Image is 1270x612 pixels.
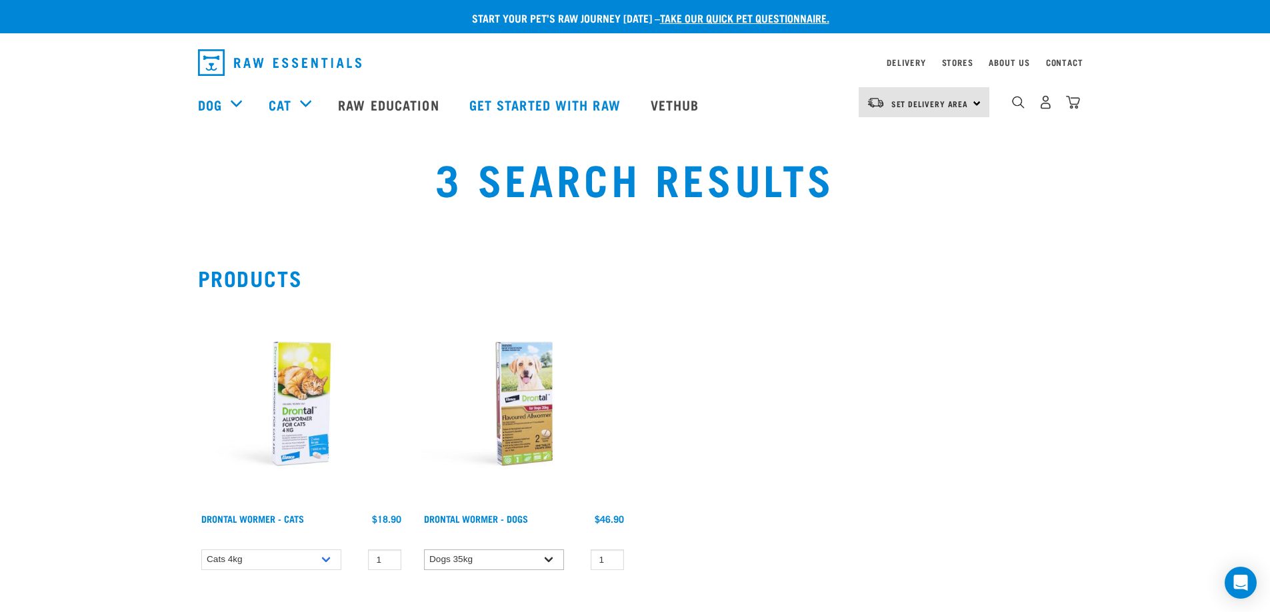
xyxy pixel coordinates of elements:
[887,60,925,65] a: Delivery
[372,513,401,524] div: $18.90
[235,154,1034,202] h1: 3 Search Results
[187,44,1083,81] nav: dropdown navigation
[637,78,716,131] a: Vethub
[595,513,624,524] div: $46.90
[198,95,222,115] a: Dog
[456,78,637,131] a: Get started with Raw
[269,95,291,115] a: Cat
[942,60,973,65] a: Stores
[368,549,401,570] input: 1
[891,101,969,106] span: Set Delivery Area
[198,49,361,76] img: Raw Essentials Logo
[198,266,1073,290] h2: Products
[591,549,624,570] input: 1
[1225,567,1257,599] div: Open Intercom Messenger
[660,15,829,21] a: take our quick pet questionnaire.
[421,300,627,507] img: RE Product Shoot 2023 Nov8661
[1012,96,1025,109] img: home-icon-1@2x.png
[198,300,405,507] img: RE Product Shoot 2023 Nov8662
[201,516,304,521] a: Drontal Wormer - Cats
[424,516,528,521] a: Drontal Wormer - Dogs
[1066,95,1080,109] img: home-icon@2x.png
[867,97,885,109] img: van-moving.png
[325,78,455,131] a: Raw Education
[1046,60,1083,65] a: Contact
[1039,95,1053,109] img: user.png
[989,60,1029,65] a: About Us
